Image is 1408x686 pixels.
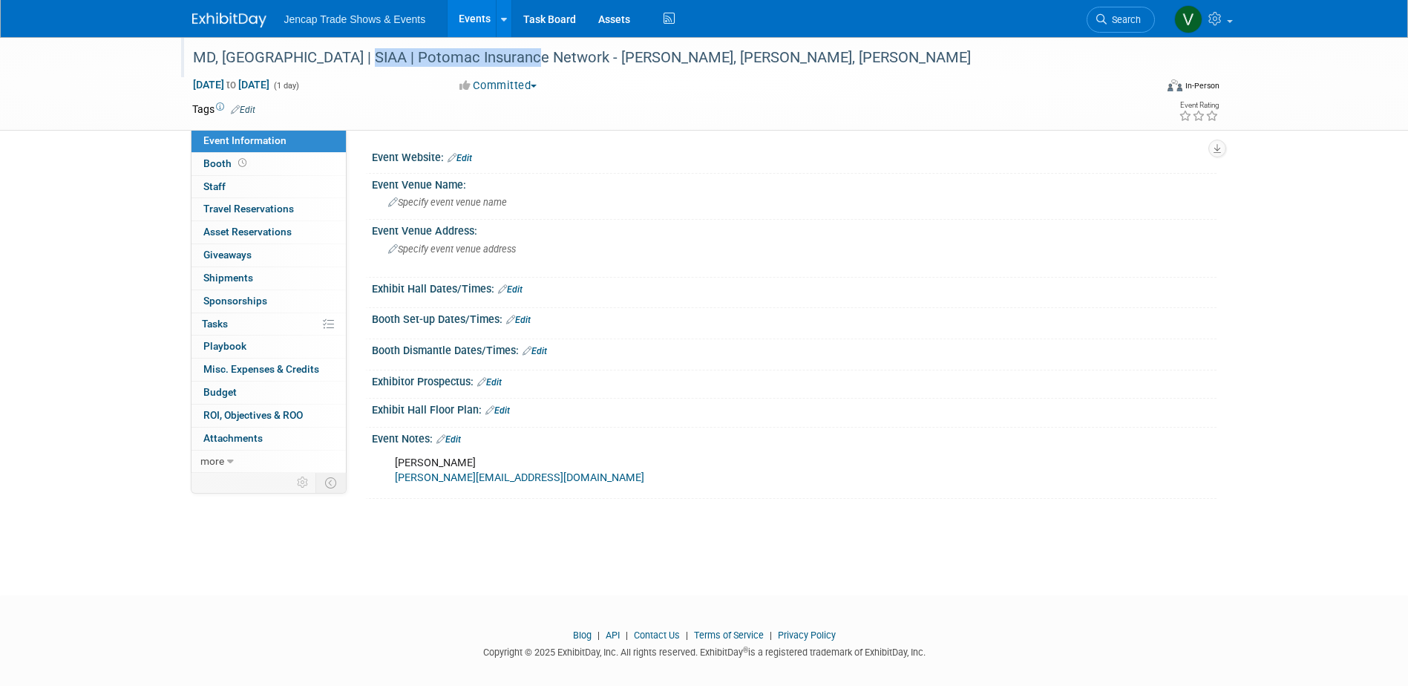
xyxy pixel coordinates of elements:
[203,386,237,398] span: Budget
[290,473,316,492] td: Personalize Event Tab Strip
[191,313,346,336] a: Tasks
[498,284,523,295] a: Edit
[224,79,238,91] span: to
[191,451,346,473] a: more
[315,473,346,492] td: Toggle Event Tabs
[1087,7,1155,33] a: Search
[203,134,286,146] span: Event Information
[372,146,1217,166] div: Event Website:
[766,630,776,641] span: |
[372,399,1217,418] div: Exhibit Hall Floor Plan:
[395,471,644,484] a: [PERSON_NAME][EMAIL_ADDRESS][DOMAIN_NAME]
[191,267,346,290] a: Shipments
[203,272,253,284] span: Shipments
[191,428,346,450] a: Attachments
[523,346,547,356] a: Edit
[477,377,502,388] a: Edit
[485,405,510,416] a: Edit
[436,434,461,445] a: Edit
[203,203,294,215] span: Travel Reservations
[191,290,346,313] a: Sponsorships
[778,630,836,641] a: Privacy Policy
[1174,5,1202,33] img: Vanessa O'Brien
[372,308,1217,327] div: Booth Set-up Dates/Times:
[448,153,472,163] a: Edit
[202,318,228,330] span: Tasks
[1185,80,1219,91] div: In-Person
[454,78,543,94] button: Committed
[191,221,346,244] a: Asset Reservations
[203,363,319,375] span: Misc. Expenses & Credits
[506,315,531,325] a: Edit
[191,153,346,175] a: Booth
[622,630,632,641] span: |
[272,81,299,91] span: (1 day)
[203,340,246,352] span: Playbook
[372,174,1217,192] div: Event Venue Name:
[188,45,1133,71] div: MD, [GEOGRAPHIC_DATA] | SIAA | Potomac Insurance Network - [PERSON_NAME], [PERSON_NAME], [PERSON_...
[372,339,1217,359] div: Booth Dismantle Dates/Times:
[203,432,263,444] span: Attachments
[372,220,1217,238] div: Event Venue Address:
[573,630,592,641] a: Blog
[231,105,255,115] a: Edit
[372,428,1217,447] div: Event Notes:
[192,13,266,27] img: ExhibitDay
[372,370,1217,390] div: Exhibitor Prospectus:
[682,630,692,641] span: |
[192,78,270,91] span: [DATE] [DATE]
[191,198,346,220] a: Travel Reservations
[203,157,249,169] span: Booth
[694,630,764,641] a: Terms of Service
[1179,102,1219,109] div: Event Rating
[200,455,224,467] span: more
[235,157,249,169] span: Booth not reserved yet
[372,278,1217,297] div: Exhibit Hall Dates/Times:
[203,409,303,421] span: ROI, Objectives & ROO
[743,646,748,654] sup: ®
[203,295,267,307] span: Sponsorships
[606,630,620,641] a: API
[1067,77,1220,99] div: Event Format
[203,180,226,192] span: Staff
[192,102,255,117] td: Tags
[388,244,516,255] span: Specify event venue address
[191,130,346,152] a: Event Information
[191,359,346,381] a: Misc. Expenses & Credits
[594,630,603,641] span: |
[203,226,292,238] span: Asset Reservations
[284,13,426,25] span: Jencap Trade Shows & Events
[191,336,346,358] a: Playbook
[1168,79,1182,91] img: Format-Inperson.png
[1107,14,1141,25] span: Search
[634,630,680,641] a: Contact Us
[203,249,252,261] span: Giveaways
[191,382,346,404] a: Budget
[191,176,346,198] a: Staff
[191,244,346,267] a: Giveaways
[191,405,346,427] a: ROI, Objectives & ROO
[384,448,1053,493] div: [PERSON_NAME]
[388,197,507,208] span: Specify event venue name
